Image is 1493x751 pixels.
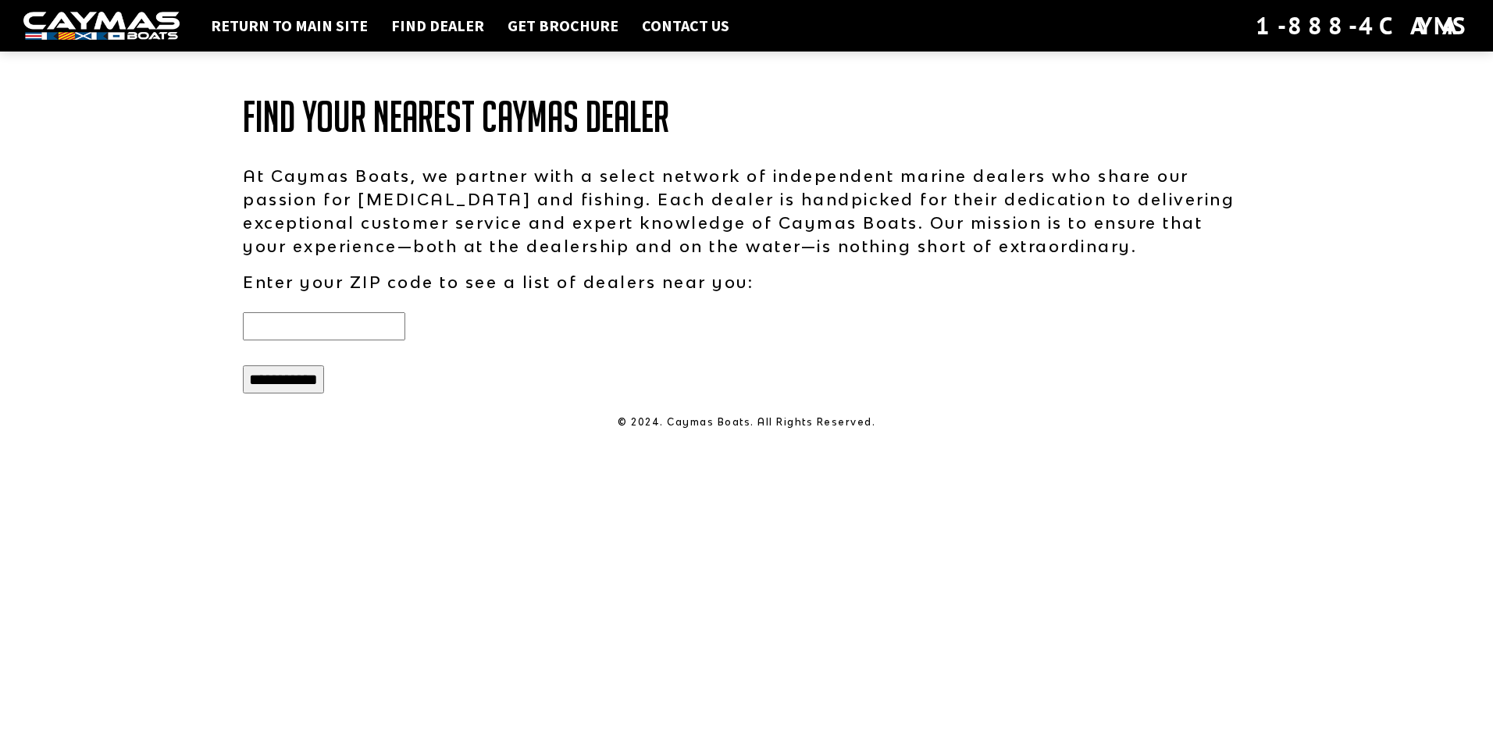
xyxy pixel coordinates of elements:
[1256,9,1470,43] div: 1-888-4CAYMAS
[383,16,492,36] a: Find Dealer
[243,270,1250,294] p: Enter your ZIP code to see a list of dealers near you:
[243,94,1250,141] h1: Find Your Nearest Caymas Dealer
[23,12,180,41] img: white-logo-c9c8dbefe5ff5ceceb0f0178aa75bf4bb51f6bca0971e226c86eb53dfe498488.png
[203,16,376,36] a: Return to main site
[243,164,1250,258] p: At Caymas Boats, we partner with a select network of independent marine dealers who share our pas...
[634,16,737,36] a: Contact Us
[500,16,626,36] a: Get Brochure
[243,415,1250,429] p: © 2024. Caymas Boats. All Rights Reserved.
